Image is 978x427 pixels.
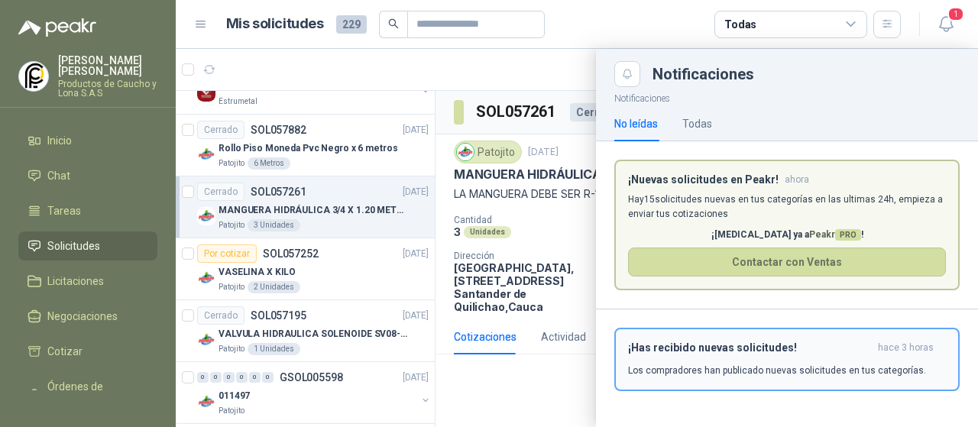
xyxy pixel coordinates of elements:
[226,13,324,35] h1: Mis solicitudes
[614,115,658,132] div: No leídas
[809,229,861,240] span: Peakr
[47,343,83,360] span: Cotizar
[47,238,100,254] span: Solicitudes
[947,7,964,21] span: 1
[628,192,946,222] p: Hay 15 solicitudes nuevas en tus categorías en las ultimas 24h, empieza a enviar tus cotizaciones
[47,308,118,325] span: Negociaciones
[18,302,157,331] a: Negociaciones
[628,173,779,186] h3: ¡Nuevas solicitudes en Peakr!
[19,62,48,91] img: Company Logo
[628,364,926,377] p: Los compradores han publicado nuevas solicitudes en tus categorías.
[18,196,157,225] a: Tareas
[18,231,157,260] a: Solicitudes
[628,247,946,277] button: Contactar con Ventas
[18,18,96,37] img: Logo peakr
[18,161,157,190] a: Chat
[724,16,756,33] div: Todas
[388,18,399,29] span: search
[653,66,960,82] div: Notificaciones
[47,273,104,290] span: Licitaciones
[18,372,157,418] a: Órdenes de Compra
[18,126,157,155] a: Inicio
[628,228,946,242] p: ¡[MEDICAL_DATA] ya a !
[932,11,960,38] button: 1
[47,202,81,219] span: Tareas
[47,167,70,184] span: Chat
[58,55,157,76] p: [PERSON_NAME] [PERSON_NAME]
[596,87,978,106] p: Notificaciones
[614,61,640,87] button: Close
[18,267,157,296] a: Licitaciones
[628,341,872,354] h3: ¡Has recibido nuevas solicitudes!
[614,328,960,391] button: ¡Has recibido nuevas solicitudes!hace 3 horas Los compradores han publicado nuevas solicitudes en...
[785,173,809,186] span: ahora
[58,79,157,98] p: Productos de Caucho y Lona S.A.S
[682,115,712,132] div: Todas
[835,229,861,241] span: PRO
[336,15,367,34] span: 229
[47,378,143,412] span: Órdenes de Compra
[18,337,157,366] a: Cotizar
[47,132,72,149] span: Inicio
[878,341,934,354] span: hace 3 horas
